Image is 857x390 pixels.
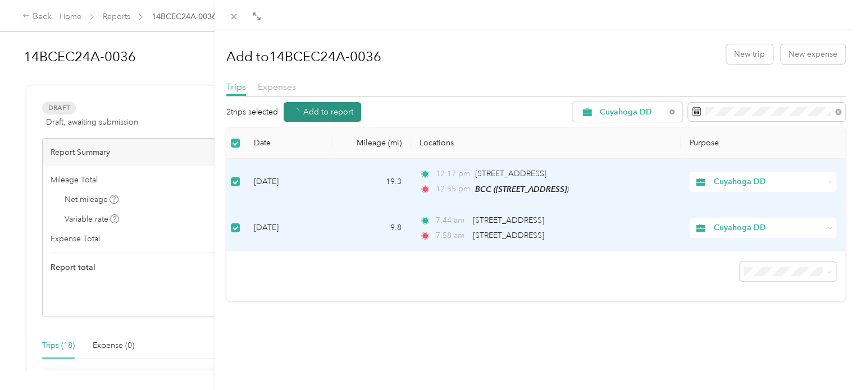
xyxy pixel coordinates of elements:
td: [DATE] [245,159,333,205]
td: 9.8 [333,205,411,251]
span: [STREET_ADDRESS] [473,215,544,225]
th: Date [245,128,333,159]
h1: Add to 14BCEC24A-0036 [226,43,381,70]
span: 12:55 pm [436,183,470,195]
span: Cuyahoga DD [714,222,824,234]
th: Locations [411,128,681,159]
iframe: Everlance-gr Chat Button Frame [794,327,857,390]
button: New trip [726,44,773,64]
span: Trips [226,81,246,92]
span: 12:17 pm [436,168,470,180]
span: Cuyahoga DD [600,108,665,116]
th: Purpose [681,128,845,159]
span: [STREET_ADDRESS] [475,169,546,178]
span: 7:44 am [436,214,468,227]
span: [STREET_ADDRESS] [473,231,544,240]
span: 7:58 am [436,230,468,242]
span: Expenses [258,81,296,92]
td: [DATE] [245,205,333,251]
span: Cuyahoga DD [714,176,824,188]
td: 19.3 [333,159,411,205]
p: 2 trips selected [226,106,278,118]
span: BCC ([STREET_ADDRESS]) [475,185,568,194]
th: Mileage (mi) [333,128,411,159]
button: New expense [781,44,845,64]
button: Add to report [284,102,361,122]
